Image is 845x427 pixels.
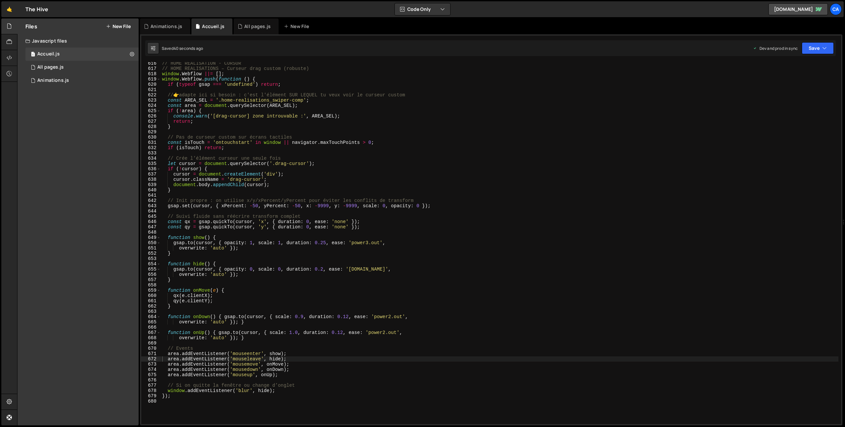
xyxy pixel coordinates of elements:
div: 665 [141,319,161,325]
div: 666 [141,325,161,330]
div: 641 [141,193,161,198]
div: 652 [141,251,161,256]
div: 640 [141,187,161,193]
a: Ca [830,3,842,15]
div: 642 [141,198,161,203]
div: 650 [141,240,161,246]
div: 649 [141,235,161,240]
div: 617 [141,66,161,71]
div: 677 [141,383,161,388]
div: 656 [141,272,161,277]
div: 654 [141,261,161,267]
span: 1 [31,52,35,57]
div: 664 [141,314,161,319]
div: 622 [141,92,161,98]
div: All pages.js [37,64,64,70]
div: 676 [141,378,161,383]
div: 631 [141,140,161,145]
div: 651 [141,246,161,251]
div: 663 [141,309,161,314]
div: 637 [141,172,161,177]
div: 635 [141,161,161,166]
div: 616 [141,61,161,66]
div: 648 [141,230,161,235]
div: Javascript files [17,34,139,48]
div: 669 [141,341,161,346]
div: 675 [141,372,161,378]
div: 679 [141,393,161,399]
div: Saved [162,46,203,51]
div: 661 [141,298,161,304]
div: 674 [141,367,161,372]
div: 678 [141,388,161,393]
a: [DOMAIN_NAME] [768,3,828,15]
div: 660 [141,293,161,298]
div: 667 [141,330,161,335]
div: 670 [141,346,161,351]
div: 672 [141,356,161,362]
div: 662 [141,304,161,309]
div: 636 [141,166,161,172]
div: Dev and prod in sync [753,46,798,51]
div: 619 [141,77,161,82]
div: 653 [141,256,161,261]
div: 40 seconds ago [174,46,203,51]
div: 632 [141,145,161,150]
div: 625 [141,108,161,114]
div: Accueil.js [202,23,224,30]
div: New File [284,23,312,30]
div: 634 [141,156,161,161]
button: New File [106,24,131,29]
div: Animations.js [151,23,182,30]
div: 657 [141,277,161,282]
div: 17034/46849.js [25,74,139,87]
div: 638 [141,177,161,182]
button: Code Only [395,3,450,15]
div: 668 [141,335,161,341]
div: 671 [141,351,161,356]
div: 620 [141,82,161,87]
div: 633 [141,150,161,156]
div: 645 [141,214,161,219]
div: 17034/46801.js [25,48,139,61]
div: 639 [141,182,161,187]
button: Save [802,42,834,54]
div: 658 [141,282,161,288]
div: 630 [141,135,161,140]
div: Animations.js [37,78,69,83]
div: 626 [141,114,161,119]
div: 624 [141,103,161,108]
div: 623 [141,98,161,103]
div: 618 [141,71,161,77]
div: Accueil.js [37,51,60,57]
div: 673 [141,362,161,367]
div: 628 [141,124,161,129]
h2: Files [25,23,37,30]
a: 🤙 [1,1,17,17]
div: 655 [141,267,161,272]
div: The Hive [25,5,48,13]
div: 629 [141,129,161,135]
div: 680 [141,399,161,404]
div: 627 [141,119,161,124]
div: All pages.js [244,23,271,30]
div: 621 [141,87,161,92]
div: 17034/46803.js [25,61,139,74]
div: 643 [141,203,161,209]
div: 659 [141,288,161,293]
div: 647 [141,224,161,230]
div: 646 [141,219,161,224]
div: 644 [141,209,161,214]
